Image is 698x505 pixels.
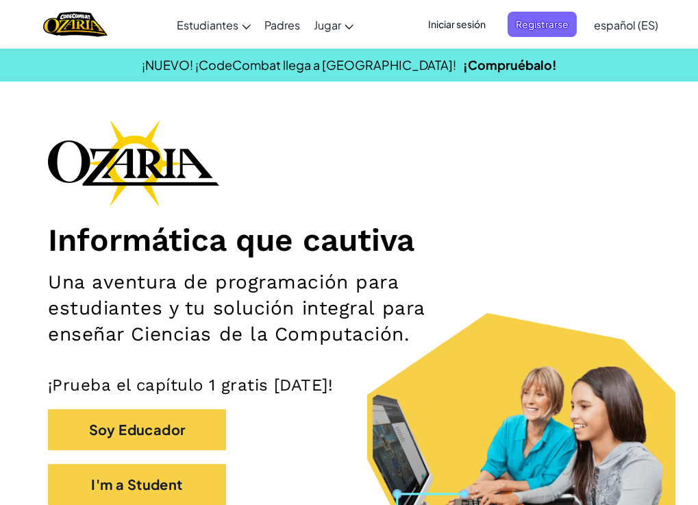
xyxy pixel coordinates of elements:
[420,12,494,37] button: Iniciar sesión
[314,18,341,32] span: Jugar
[177,18,238,32] span: Estudiantes
[508,12,577,37] button: Registrarse
[43,10,107,38] img: Home
[48,375,650,395] p: ¡Prueba el capítulo 1 gratis [DATE]!
[463,57,557,73] a: ¡Compruébalo!
[48,409,226,450] button: Soy Educador
[307,6,360,43] a: Jugar
[142,57,456,73] span: ¡NUEVO! ¡CodeCombat llega a [GEOGRAPHIC_DATA]!
[48,221,650,259] h1: Informática que cautiva
[43,10,107,38] a: Ozaria by CodeCombat logo
[587,6,665,43] a: español (ES)
[48,119,219,207] img: Ozaria branding logo
[48,464,226,505] button: I'm a Student
[594,18,658,32] span: español (ES)
[48,269,451,347] h2: Una aventura de programación para estudiantes y tu solución integral para enseñar Ciencias de la ...
[170,6,258,43] a: Estudiantes
[258,6,307,43] a: Padres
